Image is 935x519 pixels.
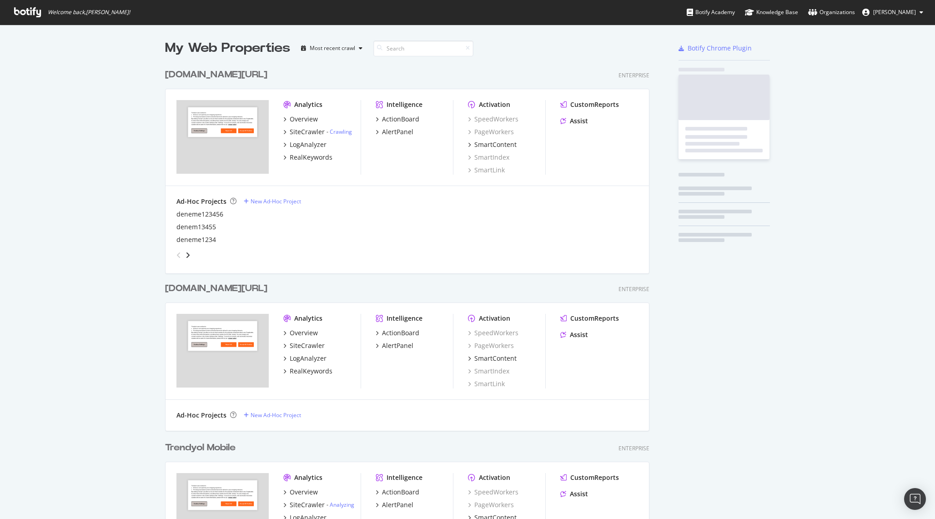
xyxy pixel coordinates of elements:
[855,5,930,20] button: [PERSON_NAME]
[310,45,355,51] div: Most recent crawl
[468,500,514,509] a: PageWorkers
[468,367,509,376] a: SmartIndex
[560,330,588,339] a: Assist
[376,500,413,509] a: AlertPanel
[165,68,271,81] a: [DOMAIN_NAME][URL]
[688,44,752,53] div: Botify Chrome Plugin
[468,153,509,162] a: SmartIndex
[290,153,332,162] div: RealKeywords
[479,100,510,109] div: Activation
[165,282,271,295] a: [DOMAIN_NAME][URL]
[290,500,325,509] div: SiteCrawler
[468,341,514,350] a: PageWorkers
[290,127,325,136] div: SiteCrawler
[376,115,419,124] a: ActionBoard
[873,8,916,16] span: Buğra Tam
[382,328,419,338] div: ActionBoard
[165,282,267,295] div: [DOMAIN_NAME][URL]
[294,473,322,482] div: Analytics
[618,285,649,293] div: Enterprise
[479,473,510,482] div: Activation
[376,127,413,136] a: AlertPanel
[808,8,855,17] div: Organizations
[283,115,318,124] a: Overview
[468,115,518,124] div: SpeedWorkers
[618,71,649,79] div: Enterprise
[387,473,422,482] div: Intelligence
[560,116,588,126] a: Assist
[283,328,318,338] a: Overview
[283,153,332,162] a: RealKeywords
[290,115,318,124] div: Overview
[251,411,301,419] div: New Ad-Hoc Project
[165,441,236,454] div: Trendyol Mobile
[176,197,226,206] div: Ad-Hoc Projects
[185,251,191,260] div: angle-right
[330,501,354,509] a: Analyzing
[283,341,325,350] a: SiteCrawler
[283,127,352,136] a: SiteCrawler- Crawling
[560,100,619,109] a: CustomReports
[468,166,505,175] a: SmartLink
[327,501,354,509] div: -
[294,314,322,323] div: Analytics
[376,328,419,338] a: ActionBoard
[382,488,419,497] div: ActionBoard
[570,116,588,126] div: Assist
[618,444,649,452] div: Enterprise
[376,488,419,497] a: ActionBoard
[570,489,588,499] div: Assist
[479,314,510,323] div: Activation
[468,140,517,149] a: SmartContent
[283,367,332,376] a: RealKeywords
[382,127,413,136] div: AlertPanel
[290,488,318,497] div: Overview
[745,8,798,17] div: Knowledge Base
[474,140,517,149] div: SmartContent
[382,341,413,350] div: AlertPanel
[560,489,588,499] a: Assist
[176,235,216,244] a: deneme1234
[468,379,505,388] a: SmartLink
[468,328,518,338] a: SpeedWorkers
[382,500,413,509] div: AlertPanel
[165,39,290,57] div: My Web Properties
[376,341,413,350] a: AlertPanel
[290,341,325,350] div: SiteCrawler
[468,127,514,136] a: PageWorkers
[290,328,318,338] div: Overview
[176,222,216,232] a: denem13455
[297,41,366,55] button: Most recent crawl
[570,473,619,482] div: CustomReports
[283,354,327,363] a: LogAnalyzer
[165,441,239,454] a: Trendyol Mobile
[283,488,318,497] a: Overview
[283,500,354,509] a: SiteCrawler- Analyzing
[165,68,267,81] div: [DOMAIN_NAME][URL]
[387,314,422,323] div: Intelligence
[176,210,223,219] a: deneme123456
[294,100,322,109] div: Analytics
[382,115,419,124] div: ActionBoard
[570,100,619,109] div: CustomReports
[48,9,130,16] span: Welcome back, [PERSON_NAME] !
[251,197,301,205] div: New Ad-Hoc Project
[468,488,518,497] a: SpeedWorkers
[176,314,269,388] img: trendyol.com/ro
[176,100,269,174] img: trendyol.com/en
[387,100,422,109] div: Intelligence
[904,488,926,510] div: Open Intercom Messenger
[173,248,185,262] div: angle-left
[570,314,619,323] div: CustomReports
[687,8,735,17] div: Botify Academy
[176,411,226,420] div: Ad-Hoc Projects
[560,473,619,482] a: CustomReports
